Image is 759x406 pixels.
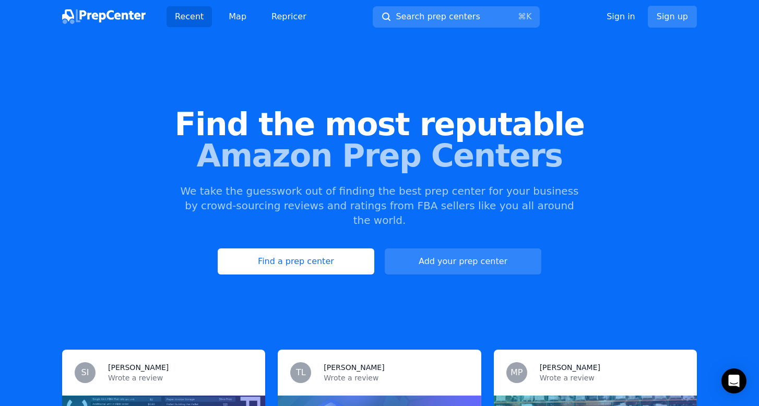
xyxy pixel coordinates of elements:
[108,373,253,383] p: Wrote a review
[540,373,684,383] p: Wrote a review
[607,10,635,23] a: Sign in
[167,6,212,27] a: Recent
[385,248,541,274] a: Add your prep center
[17,109,742,140] span: Find the most reputable
[108,362,169,373] h3: [PERSON_NAME]
[396,10,480,23] span: Search prep centers
[17,140,742,171] span: Amazon Prep Centers
[218,248,374,274] a: Find a prep center
[62,9,146,24] img: PrepCenter
[324,362,384,373] h3: [PERSON_NAME]
[373,6,540,28] button: Search prep centers⌘K
[179,184,580,228] p: We take the guesswork out of finding the best prep center for your business by crowd-sourcing rev...
[721,368,746,393] div: Open Intercom Messenger
[324,373,468,383] p: Wrote a review
[220,6,255,27] a: Map
[296,368,306,377] span: TL
[540,362,600,373] h3: [PERSON_NAME]
[648,6,697,28] a: Sign up
[518,11,526,21] kbd: ⌘
[526,11,532,21] kbd: K
[263,6,315,27] a: Repricer
[81,368,89,377] span: SI
[511,368,523,377] span: MP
